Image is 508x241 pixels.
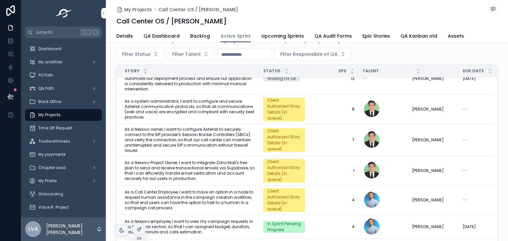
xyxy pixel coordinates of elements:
a: Trustworthiness [25,135,102,147]
span: Upcoming Sprints [261,33,304,39]
a: Backlog [190,30,210,43]
span: Due Date [463,68,484,74]
span: My Profile [38,178,57,184]
span: Jump to... [35,30,78,35]
a: My workflow [25,56,102,68]
a: -- [362,76,404,81]
span: QA Dashboard [144,33,180,39]
span: [DATE] [463,224,476,229]
div: scrollable content [21,38,106,217]
span: Ctrl [81,29,92,36]
span: As a Nexxivo employee, I want to view my campaign requests in my financial section, so that I can... [125,219,255,235]
span: -- [362,76,367,81]
a: 8 [313,107,355,112]
a: [DATE] [463,76,504,81]
span: -- [463,197,467,203]
span: Epic Stories [362,33,390,39]
a: As a Nexxivo owner, I want to configure Asterisk to securely connect to the SIP provider's Sessio... [125,127,255,153]
span: Chapter Lead [38,165,66,170]
span: Filter Talent [172,51,201,57]
span: Filter Responsible of QA [280,51,338,57]
p: [PERSON_NAME] [PERSON_NAME] [46,223,97,236]
span: 12 [313,76,355,81]
a: -- [463,197,504,203]
span: [PERSON_NAME] [412,197,444,203]
a: As a Nexxivo Project Owner, I want to integrate Zoho Mail's free plan to send and receive transac... [125,160,255,181]
span: Active Sprint [221,33,251,39]
a: [PERSON_NAME] [412,76,455,81]
img: App logo [53,8,74,18]
a: -- [463,168,504,173]
span: -- [463,107,467,112]
div: Waiting for QA [267,76,296,82]
span: Talent [362,68,379,74]
span: Time Off Request [38,125,72,131]
a: [PERSON_NAME] [412,224,455,229]
a: -- [463,137,504,143]
a: My Profile [25,175,102,187]
a: Epic Stories [362,30,390,43]
a: Upcoming Sprints [261,30,304,43]
span: Status [263,68,280,74]
span: My payments [38,152,66,157]
a: Onboarding [25,188,102,200]
button: Select Button [167,48,214,60]
a: As a DevOps Engineer, I want to establish a CI/CD pipeline for continuous deployment to GCP using... [125,65,255,92]
span: -- [463,137,467,143]
span: -- [463,168,467,173]
span: Filter Status [122,51,150,57]
span: LVA [28,225,38,233]
a: Call Center OS / [PERSON_NAME] [158,6,238,13]
a: QA Audit Forms [315,30,352,43]
span: SPs [338,68,346,74]
a: [PERSON_NAME] [412,107,455,112]
a: My payments [25,149,102,160]
a: As a Call Center Employee, I want to have an option in a node to request human assistance in the ... [125,189,255,211]
span: QA Path [38,86,54,91]
a: Dashboard [25,43,102,55]
span: [PERSON_NAME] [412,107,444,112]
a: QA Kanban old [401,30,437,43]
a: QA Path [25,83,102,94]
button: Jump to...CtrlK [25,26,102,38]
span: [PERSON_NAME] [412,168,444,173]
span: Backlog [190,33,210,39]
span: Story [125,68,139,74]
a: 7 [313,137,355,143]
a: Client Authorized Story Details (in queue) [263,159,305,183]
a: 4 [313,224,355,229]
span: Onboarding [38,191,63,197]
a: QA Dashboard [144,30,180,43]
a: My Projects [116,6,152,13]
div: Client Authorized Story Details (in queue) [267,188,301,212]
a: -- [463,107,504,112]
span: [DATE] [463,76,476,81]
a: Active Sprint [221,30,251,43]
a: Time Off Request [25,122,102,134]
span: Back Office [38,99,61,104]
a: Waiting for QA [263,76,305,82]
span: K [93,30,99,35]
a: Details [116,30,133,43]
span: QA Audit Forms [315,33,352,39]
span: Details [116,33,133,39]
span: As a system administrator, I want to configure and secure Asterisk communication protocols, so th... [125,99,255,120]
a: 1 [313,168,355,173]
a: 4 [313,197,355,203]
div: Client Authorized Story Details (in queue) [267,97,301,121]
span: Trustworthiness [38,139,70,144]
span: My Projects [124,6,152,13]
span: PO Path [38,73,53,78]
div: In Sprint Pending Progress [267,221,301,233]
span: [PERSON_NAME] [412,224,444,229]
span: My Projects [38,112,61,118]
h1: Call Center OS / [PERSON_NAME] [116,17,227,26]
